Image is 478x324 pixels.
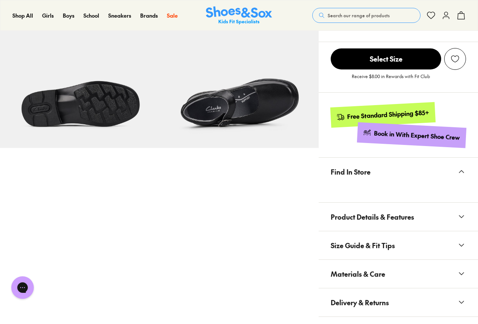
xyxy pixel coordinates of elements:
span: Sneakers [108,12,131,19]
button: Delivery & Returns [319,288,478,316]
button: Select Size [331,48,441,70]
span: Girls [42,12,54,19]
span: Search our range of products [328,12,390,19]
button: Materials & Care [319,260,478,288]
a: Sneakers [108,12,131,20]
span: Sale [167,12,178,19]
span: Brands [140,12,158,19]
a: Book in With Expert Shoe Crew [357,122,466,148]
span: Find In Store [331,161,371,183]
a: School [83,12,99,20]
button: Add to Wishlist [444,48,466,70]
iframe: Find in Store [331,186,466,193]
a: Free Standard Shipping $85+ [330,102,436,128]
span: School [83,12,99,19]
button: Find In Store [319,158,478,186]
a: Shop All [12,12,33,20]
button: Product Details & Features [319,203,478,231]
div: Free Standard Shipping $85+ [347,108,430,121]
button: Search our range of products [312,8,421,23]
a: Brands [140,12,158,20]
a: Boys [63,12,74,20]
a: Sale [167,12,178,20]
iframe: Gorgias live chat messenger [8,274,38,301]
div: Book in With Expert Shoe Crew [374,129,460,142]
a: Girls [42,12,54,20]
span: Materials & Care [331,263,385,285]
span: Delivery & Returns [331,291,389,313]
span: Product Details & Features [331,206,414,228]
span: Size Guide & Fit Tips [331,234,395,256]
span: Boys [63,12,74,19]
img: SNS_Logo_Responsive.svg [206,6,272,25]
button: Size Guide & Fit Tips [319,231,478,259]
p: Receive $8.00 in Rewards with Fit Club [352,73,430,86]
a: Shoes & Sox [206,6,272,25]
span: Shop All [12,12,33,19]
